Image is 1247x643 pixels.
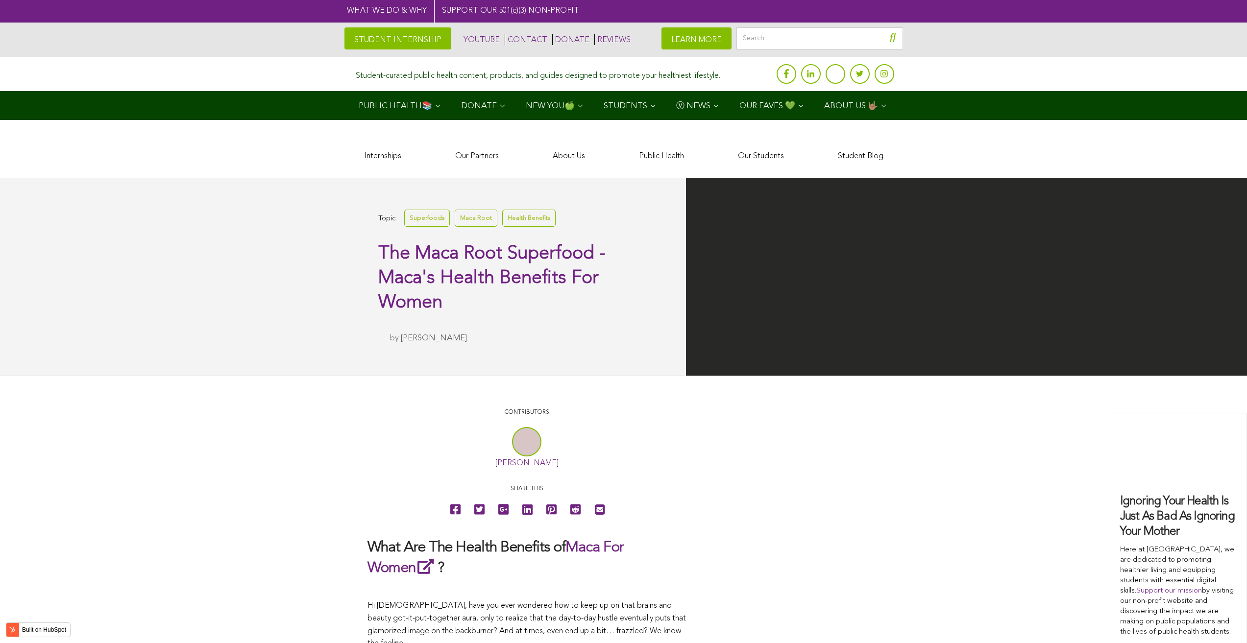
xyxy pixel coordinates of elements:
span: STUDENTS [604,102,647,110]
a: [PERSON_NAME] [495,459,559,467]
a: Health Benefits [502,210,556,227]
a: LEARN MORE [661,27,732,49]
span: Ⓥ NEWS [676,102,710,110]
span: by [390,334,399,342]
a: Superfoods [404,210,450,227]
button: Built on HubSpot [6,622,71,637]
a: REVIEWS [594,34,631,45]
a: Maca Root [455,210,497,227]
a: DONATE [552,34,589,45]
span: PUBLIC HEALTH📚 [359,102,432,110]
a: YOUTUBE [461,34,500,45]
div: Student-curated public health content, products, and guides designed to promote your healthiest l... [356,67,720,81]
h2: What Are The Health Benefits of ? [367,538,686,578]
p: Share this [367,484,686,494]
img: HubSpot sprocket logo [6,624,18,636]
span: OUR FAVES 💚 [739,102,795,110]
span: Topic: [378,212,397,225]
span: ABOUT US 🤟🏽 [824,102,878,110]
span: DONATE [461,102,497,110]
p: CONTRIBUTORS [367,408,686,417]
a: [PERSON_NAME] [401,334,467,342]
div: Navigation Menu [344,91,903,120]
label: Built on HubSpot [18,623,70,636]
iframe: Chat Widget [1198,596,1247,643]
input: Search [736,27,903,49]
a: CONTACT [505,34,547,45]
a: Maca For Women [367,540,624,575]
span: NEW YOU🍏 [526,102,575,110]
a: STUDENT INTERNSHIP [344,27,451,49]
span: The Maca Root Superfood - Maca's Health Benefits For Women [378,244,606,312]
